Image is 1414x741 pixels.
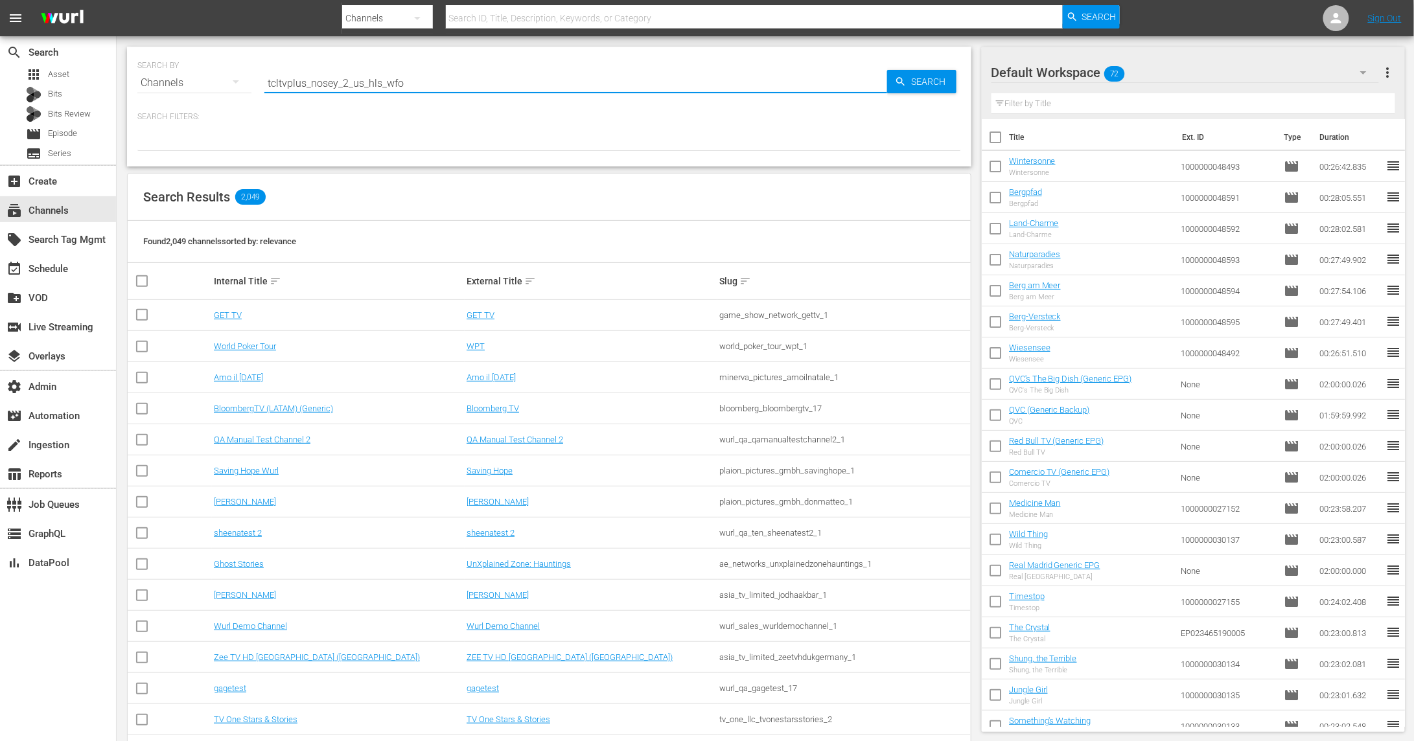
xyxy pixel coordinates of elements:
span: Search [907,70,956,93]
div: Comercio TV [1009,479,1110,488]
span: reorder [1385,500,1401,516]
div: Real [GEOGRAPHIC_DATA] [1009,573,1100,581]
span: Ingestion [6,437,22,453]
button: Search [1063,5,1120,28]
span: sort [739,275,751,287]
div: QVC [1009,417,1090,426]
td: None [1176,431,1279,462]
a: gagetest [214,683,246,693]
span: sort [524,275,536,287]
a: Wurl Demo Channel [467,621,540,631]
a: Sign Out [1368,13,1402,23]
a: QA Manual Test Channel 2 [214,435,310,444]
div: wurl_qa_gagetest_17 [719,683,968,693]
a: Ghost Stories [214,559,264,569]
span: Asset [26,67,41,82]
div: Wintersonne [1009,168,1056,177]
a: Amo il [DATE] [467,372,516,382]
a: Real Madrid Generic EPG [1009,560,1100,570]
div: Berg am Meer [1009,293,1061,301]
td: 1000000030134 [1176,648,1279,679]
a: WPT [467,341,485,351]
th: Ext. ID [1174,119,1277,155]
div: Bits Review [26,106,41,122]
span: Job Queues [6,497,22,512]
span: Create [6,174,22,189]
a: Wurl Demo Channel [214,621,287,631]
span: reorder [1385,313,1401,329]
a: Bergpfad [1009,187,1042,197]
a: QVC's The Big Dish (Generic EPG) [1009,374,1132,383]
td: 1000000048594 [1176,275,1279,306]
a: Wild Thing [1009,529,1048,539]
span: Episode [1284,159,1299,174]
div: wurl_sales_wurldemochannel_1 [719,621,968,631]
td: 02:00:00.026 [1314,431,1385,462]
td: 1000000048592 [1176,213,1279,244]
span: reorder [1385,189,1401,205]
a: Medicine Man [1009,498,1061,508]
a: Wiesensee [1009,343,1050,352]
span: 72 [1104,60,1125,87]
a: QVC (Generic Backup) [1009,405,1090,415]
a: Saving Hope Wurl [214,466,279,475]
a: Comercio TV (Generic EPG) [1009,467,1110,477]
span: Episode [48,127,77,140]
td: 1000000048493 [1176,151,1279,182]
td: 1000000030137 [1176,524,1279,555]
span: Bits Review [48,108,91,120]
span: Automation [6,408,22,424]
a: Timestop [1009,591,1045,601]
div: Slug [719,273,968,289]
a: QA Manual Test Channel 2 [467,435,563,444]
span: Episode [26,126,41,142]
span: Bits [48,87,62,100]
div: game_show_network_gettv_1 [719,310,968,320]
td: 02:00:00.026 [1314,369,1385,400]
td: 1000000048593 [1176,244,1279,275]
span: reorder [1385,655,1401,671]
div: ae_networks_unxplainedzonehauntings_1 [719,559,968,569]
div: Wiesensee [1009,355,1050,363]
td: 02:00:00.000 [1314,555,1385,586]
div: Red Bull TV [1009,448,1104,457]
td: 00:24:02.408 [1314,586,1385,617]
div: Internal Title [214,273,463,289]
span: Episode [1284,345,1299,361]
span: Episode [1284,718,1299,734]
a: ZEE TV HD [GEOGRAPHIC_DATA] ([GEOGRAPHIC_DATA]) [467,652,673,662]
span: Episode [1284,221,1299,236]
td: 00:26:51.510 [1314,337,1385,369]
span: Admin [6,379,22,394]
div: Jungle Girl [1009,697,1048,705]
span: Reports [6,466,22,482]
div: Default Workspace [991,54,1380,91]
a: UnXplained Zone: Hauntings [467,559,571,569]
td: 1000000048492 [1176,337,1279,369]
a: Berg am Meer [1009,280,1061,290]
span: Series [26,146,41,161]
img: ans4CAIJ8jUAAAAAAAAAAAAAAAAAAAAAAAAgQb4GAAAAAAAAAAAAAAAAAAAAAAAAJMjXAAAAAAAAAAAAAAAAAAAAAAAAgAT5G... [31,3,93,34]
span: Search [6,45,22,60]
div: plaion_pictures_gmbh_savinghope_1 [719,466,968,475]
div: Wild Thing [1009,541,1048,550]
td: 1000000048595 [1176,306,1279,337]
td: None [1176,400,1279,431]
span: Episode [1284,687,1299,703]
span: reorder [1385,220,1401,236]
span: reorder [1385,158,1401,174]
a: Jungle Girl [1009,685,1048,694]
a: sheenatest 2 [467,528,515,538]
a: gagetest [467,683,499,693]
a: Land-Charme [1009,218,1059,228]
td: 1000000027152 [1176,493,1279,524]
span: reorder [1385,624,1401,640]
td: 02:00:00.026 [1314,462,1385,493]
span: reorder [1385,407,1401,422]
p: Search Filters: [137,111,961,122]
span: Episode [1284,563,1299,578]
td: 00:23:02.081 [1314,648,1385,679]
a: [PERSON_NAME] [214,590,276,600]
th: Type [1276,119,1312,155]
a: Naturparadies [1009,249,1061,259]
